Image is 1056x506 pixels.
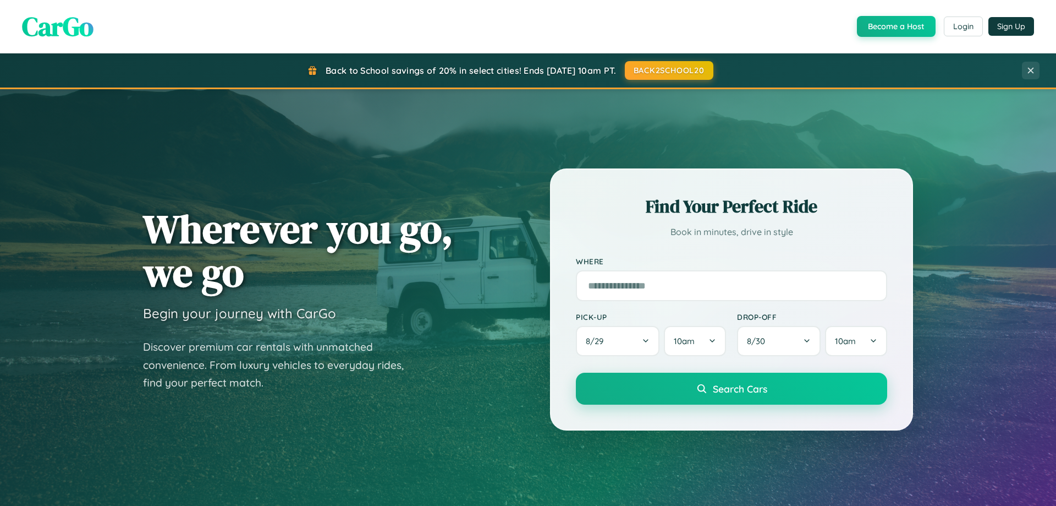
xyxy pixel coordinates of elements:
label: Drop-off [737,312,887,322]
button: 10am [664,326,726,356]
h1: Wherever you go, we go [143,207,453,294]
span: CarGo [22,8,94,45]
button: 10am [825,326,887,356]
label: Where [576,257,887,266]
button: Become a Host [857,16,936,37]
p: Discover premium car rentals with unmatched convenience. From luxury vehicles to everyday rides, ... [143,338,418,392]
span: Back to School savings of 20% in select cities! Ends [DATE] 10am PT. [326,65,616,76]
span: Search Cars [713,383,767,395]
h2: Find Your Perfect Ride [576,194,887,219]
span: 10am [835,336,856,346]
span: 10am [674,336,695,346]
button: Search Cars [576,373,887,405]
h3: Begin your journey with CarGo [143,305,336,322]
span: 8 / 30 [747,336,771,346]
button: Login [944,17,983,36]
button: BACK2SCHOOL20 [625,61,713,80]
button: Sign Up [988,17,1034,36]
label: Pick-up [576,312,726,322]
button: 8/29 [576,326,659,356]
span: 8 / 29 [586,336,609,346]
button: 8/30 [737,326,821,356]
p: Book in minutes, drive in style [576,224,887,240]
